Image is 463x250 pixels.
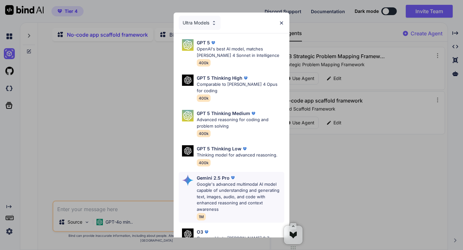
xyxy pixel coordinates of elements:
[197,181,284,213] p: Google's advanced multimodal AI model capable of understanding and generating text, images, audio...
[182,228,194,240] img: Pick Models
[179,16,221,30] div: Ultra Models
[197,39,210,46] p: GPT 5
[197,235,284,248] p: Comparable to [PERSON_NAME] 3.7 Sonnet, superior intelligence
[197,94,211,102] span: 400k
[197,117,284,129] p: Advanced reasoning for coding and problem solving
[211,20,217,26] img: Pick Models
[197,130,211,137] span: 400k
[241,146,248,152] img: premium
[182,75,194,86] img: Pick Models
[197,152,277,158] p: Thinking model for advanced reasoning.
[197,75,242,81] p: GPT 5 Thinking High
[250,110,257,117] img: premium
[182,110,194,121] img: Pick Models
[182,174,194,186] img: Pick Models
[197,228,203,235] p: O3
[197,213,206,220] span: 1M
[197,145,241,152] p: GPT 5 Thinking Low
[197,59,211,67] span: 400k
[182,39,194,51] img: Pick Models
[197,81,284,94] p: Comparable to [PERSON_NAME] 4 Opus for coding
[197,174,230,181] p: Gemini 2.5 Pro
[230,174,236,181] img: premium
[242,75,249,81] img: premium
[203,229,210,235] img: premium
[197,110,250,117] p: GPT 5 Thinking Medium
[210,40,216,46] img: premium
[182,145,194,156] img: Pick Models
[279,20,284,26] img: close
[197,46,284,58] p: OpenAI's best AI model, matches [PERSON_NAME] 4 Sonnet in Intelligence
[197,159,211,166] span: 400k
